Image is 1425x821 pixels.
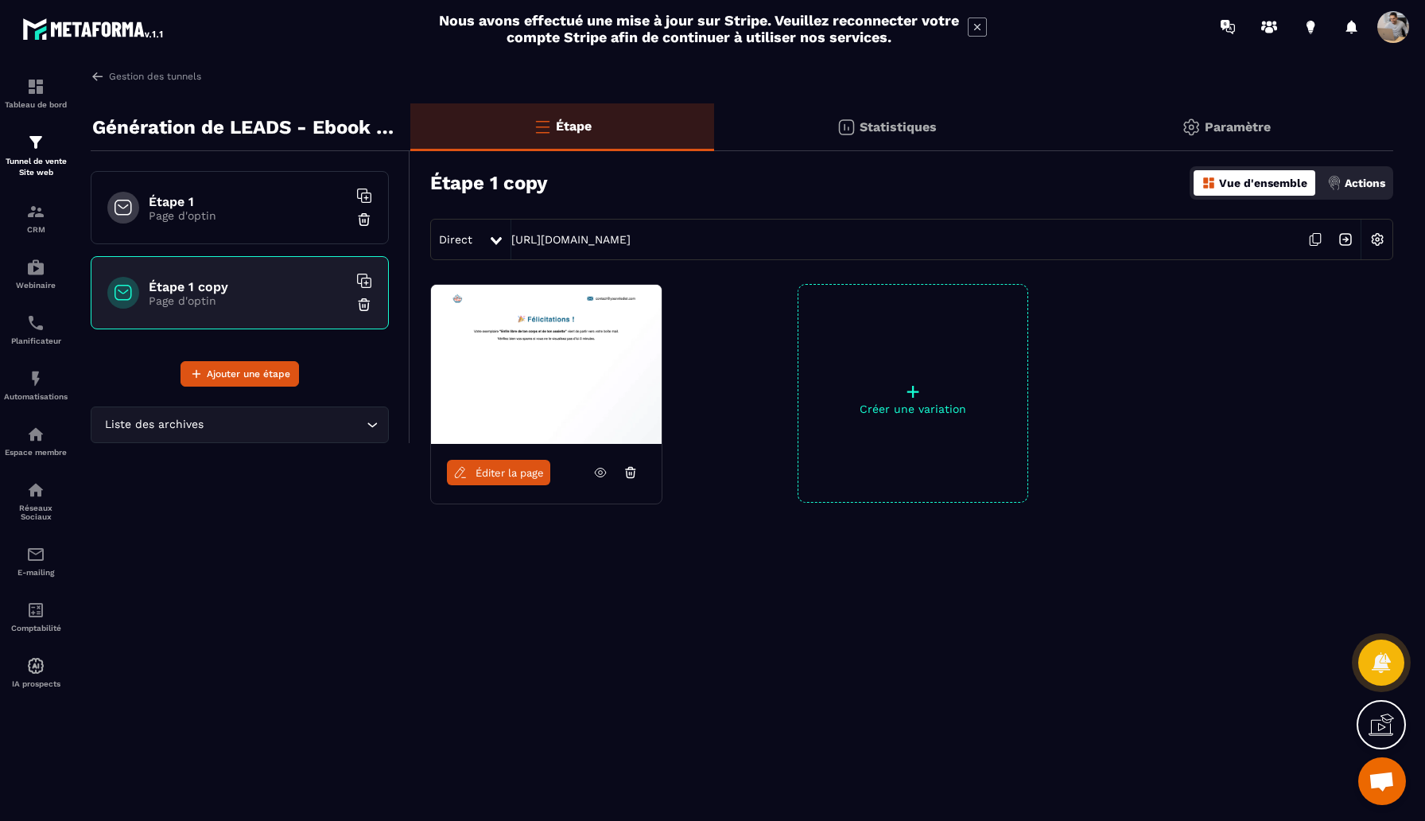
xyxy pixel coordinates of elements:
img: accountant [26,601,45,620]
a: formationformationTableau de bord [4,65,68,121]
span: Éditer la page [476,467,544,479]
img: scheduler [26,313,45,333]
p: Webinaire [4,281,68,290]
div: Search for option [91,407,389,443]
p: Vue d'ensemble [1219,177,1307,189]
img: automations [26,425,45,444]
img: trash [356,297,372,313]
input: Search for option [207,416,363,434]
a: automationsautomationsEspace membre [4,413,68,469]
p: + [798,380,1027,403]
img: stats.20deebd0.svg [837,118,856,137]
p: Planificateur [4,337,68,345]
img: bars-o.4a397970.svg [533,117,552,136]
h6: Étape 1 copy [149,279,348,294]
a: Éditer la page [447,460,550,485]
a: automationsautomationsAutomatisations [4,357,68,413]
a: emailemailE-mailing [4,533,68,589]
img: image [431,285,662,444]
p: Page d'optin [149,294,348,307]
p: Créer une variation [798,403,1027,415]
p: Actions [1345,177,1385,189]
div: Ouvrir le chat [1358,757,1406,805]
p: Génération de LEADS - Ebook PERTE DE POIDS [92,111,398,143]
span: Direct [439,233,472,246]
a: Gestion des tunnels [91,69,201,84]
img: social-network [26,481,45,500]
a: formationformationTunnel de vente Site web [4,121,68,190]
img: setting-w.858f3a88.svg [1362,224,1392,255]
p: Page d'optin [149,209,348,222]
span: Ajouter une étape [207,366,290,382]
img: setting-gr.5f69749f.svg [1182,118,1201,137]
img: arrow-next.bcc2205e.svg [1330,224,1361,255]
h3: Étape 1 copy [430,172,548,194]
img: automations [26,656,45,675]
img: automations [26,258,45,277]
p: CRM [4,225,68,234]
span: Liste des archives [101,416,207,434]
img: formation [26,77,45,96]
p: Automatisations [4,392,68,401]
a: social-networksocial-networkRéseaux Sociaux [4,469,68,533]
img: formation [26,133,45,152]
p: Réseaux Sociaux [4,504,68,521]
img: dashboard-orange.40269519.svg [1202,176,1216,190]
p: Espace membre [4,448,68,457]
img: arrow [91,69,105,84]
img: automations [26,369,45,388]
p: Étape [556,119,592,134]
p: Tableau de bord [4,100,68,109]
a: [URL][DOMAIN_NAME] [511,233,631,246]
a: formationformationCRM [4,190,68,246]
img: logo [22,14,165,43]
img: actions.d6e523a2.png [1327,176,1342,190]
a: accountantaccountantComptabilité [4,589,68,644]
p: IA prospects [4,679,68,688]
h2: Nous avons effectué une mise à jour sur Stripe. Veuillez reconnecter votre compte Stripe afin de ... [438,12,960,45]
h6: Étape 1 [149,194,348,209]
a: schedulerschedulerPlanificateur [4,302,68,357]
p: E-mailing [4,568,68,577]
img: formation [26,202,45,221]
p: Statistiques [860,119,937,134]
p: Tunnel de vente Site web [4,156,68,178]
img: email [26,545,45,564]
img: trash [356,212,372,228]
p: Paramètre [1205,119,1271,134]
a: automationsautomationsWebinaire [4,246,68,302]
p: Comptabilité [4,624,68,632]
button: Ajouter une étape [181,361,299,387]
